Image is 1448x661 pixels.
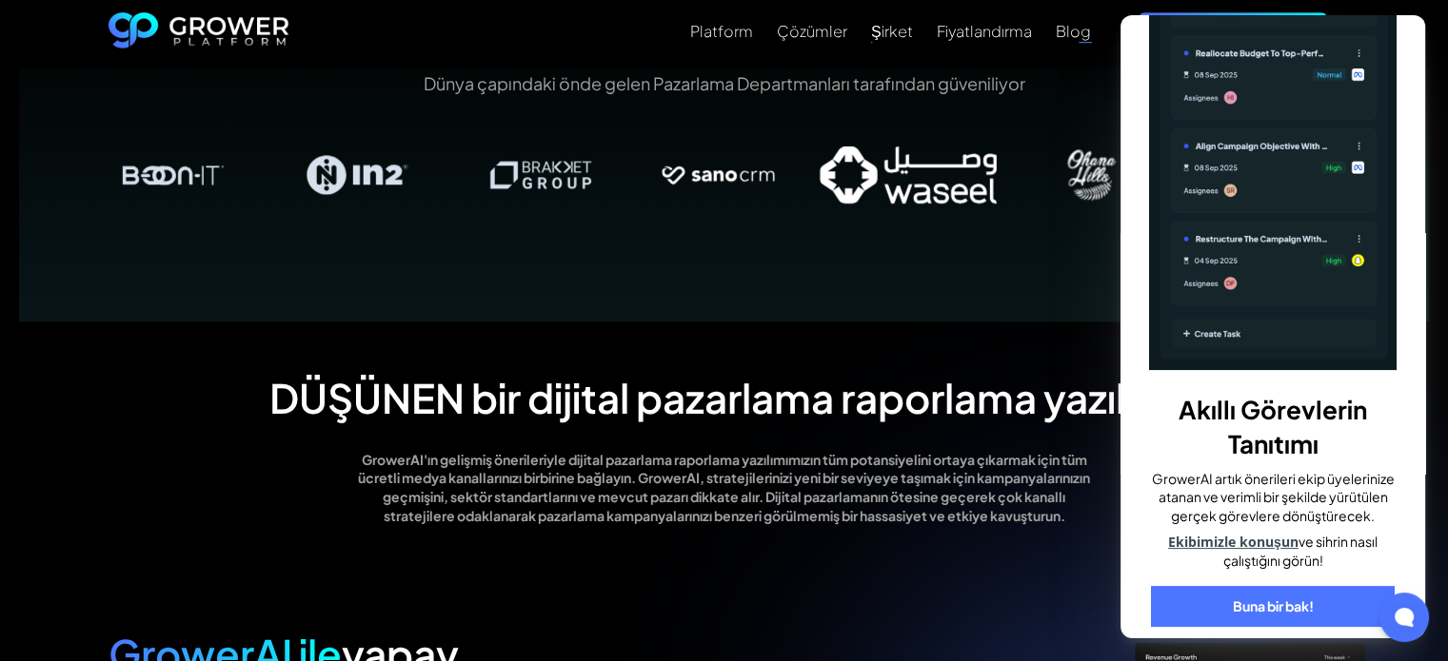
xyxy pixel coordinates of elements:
font: Şirket [871,21,913,41]
font: Çözümler [777,21,847,41]
font: GrowerAI'ın gelişmiş önerileriyle dijital pazarlama raporlama yazılımımızın tüm potansiyelini ort... [358,451,1090,524]
font: Akıllı Görevlerin Tanıtımı [1179,394,1367,459]
a: Buna bir bak! [1151,586,1395,628]
a: Şirket [871,20,913,43]
font: Fiyatlandırma [937,21,1032,41]
a: Ev [109,12,289,54]
font: Platform [690,21,753,41]
font: ve sihrin nasıl çalıştığını görün! [1223,533,1378,569]
a: Ekibimizle konuşun [1168,533,1299,558]
a: Blog [1056,20,1091,43]
font: Ekibimizle konuşun [1168,533,1299,551]
font: DÜŞÜNEN bir dijital pazarlama raporlama yazılımı [269,372,1180,422]
font: Dünya çapındaki önde gelen Pazarlama Departmanları tarafından güveniliyor [424,72,1025,94]
a: Bir demo talep edin [1139,12,1327,53]
a: Platform [690,20,753,43]
font: Buna bir bak! [1233,597,1314,614]
font: GrowerAI artık önerileri ekip üyelerinize atanan ve verimli bir şekilde yürütülen gerçek görevler... [1152,470,1395,524]
a: Çözümler [777,20,847,43]
a: Fiyatlandırma [937,20,1032,43]
font: Blog [1056,21,1091,41]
